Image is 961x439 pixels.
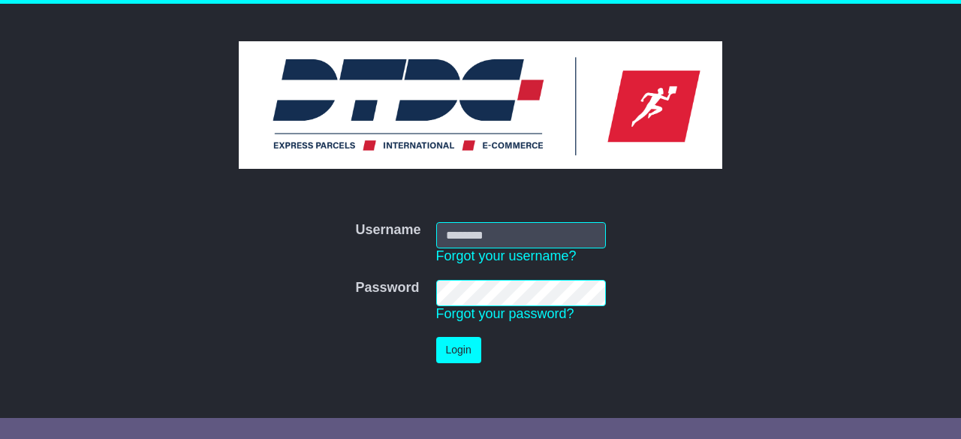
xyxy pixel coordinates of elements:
a: Forgot your username? [436,248,577,263]
label: Username [355,222,420,239]
label: Password [355,280,419,296]
a: Forgot your password? [436,306,574,321]
img: DTDC Australia [239,41,722,169]
button: Login [436,337,481,363]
